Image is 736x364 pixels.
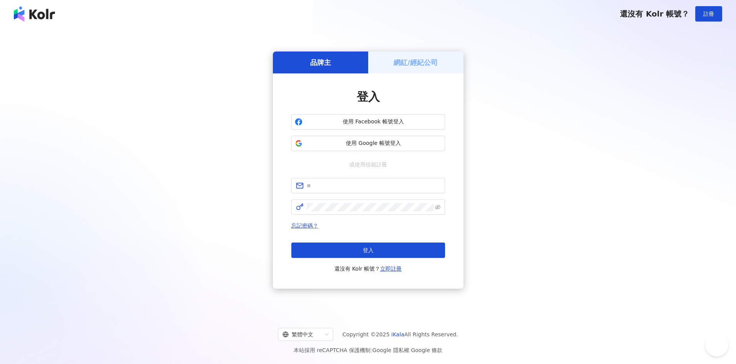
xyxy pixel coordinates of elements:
[344,160,392,169] span: 或使用信箱註冊
[310,58,331,67] h5: 品牌主
[435,204,440,210] span: eye-invisible
[357,90,380,103] span: 登入
[695,6,722,22] button: 註冊
[370,347,372,353] span: |
[363,247,374,253] span: 登入
[703,11,714,17] span: 註冊
[391,331,404,337] a: iKala
[705,333,728,356] iframe: Help Scout Beacon - Open
[291,114,445,130] button: 使用 Facebook 帳號登入
[282,328,322,341] div: 繁體中文
[342,330,458,339] span: Copyright © 2025 All Rights Reserved.
[394,58,438,67] h5: 網紅/經紀公司
[306,140,442,147] span: 使用 Google 帳號登入
[14,6,55,22] img: logo
[380,266,402,272] a: 立即註冊
[291,136,445,151] button: 使用 Google 帳號登入
[411,347,442,353] a: Google 條款
[306,118,442,126] span: 使用 Facebook 帳號登入
[334,264,402,273] span: 還沒有 Kolr 帳號？
[372,347,409,353] a: Google 隱私權
[409,347,411,353] span: |
[294,346,442,355] span: 本站採用 reCAPTCHA 保護機制
[620,9,689,18] span: 還沒有 Kolr 帳號？
[291,223,318,229] a: 忘記密碼？
[291,243,445,258] button: 登入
